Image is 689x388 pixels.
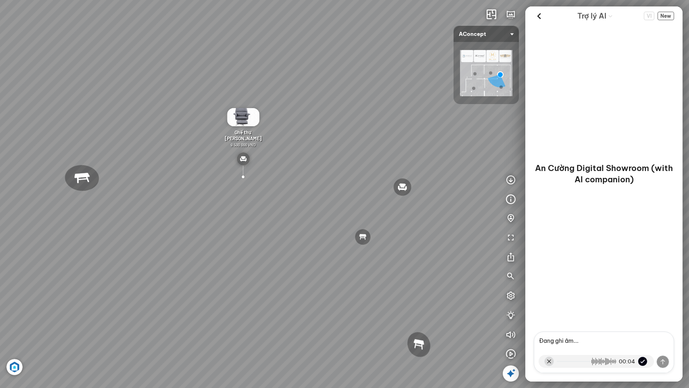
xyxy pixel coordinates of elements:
[644,12,654,20] button: Change language
[237,152,250,165] img: type_sofa_CL2K24RXHCN6.svg
[231,142,256,147] span: 9.500.000 VND
[539,337,579,345] div: Đang ghi âm...
[658,12,674,20] button: New Chat
[644,12,654,20] span: VI
[619,357,635,365] span: 00:04
[577,10,606,22] span: Trợ lý AI
[225,129,262,141] span: Ghế thư [PERSON_NAME]
[535,163,673,185] p: An Cường Digital Showroom (with AI companion)
[6,359,23,375] img: Artboard_6_4x_1_F4RHW9YJWHU.jpg
[577,10,613,22] div: AI Guide options
[506,194,516,204] img: Type_info_outli_YK9N9T9KD66.svg
[227,108,259,126] img: Gh__th__gi_n_Al_VLUMKJWJ77CD.gif
[459,26,514,42] span: AConcept
[460,50,512,96] img: AConcept_CTMHTJT2R6E4.png
[658,12,674,20] span: New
